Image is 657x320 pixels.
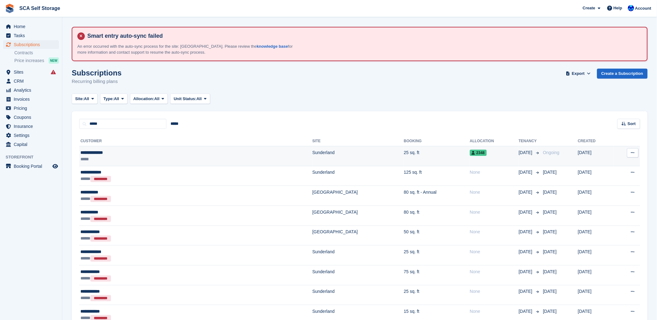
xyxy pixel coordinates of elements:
[14,131,51,140] span: Settings
[519,269,534,275] span: [DATE]
[614,5,622,11] span: Help
[519,189,534,196] span: [DATE]
[578,166,614,186] td: [DATE]
[14,68,51,76] span: Sites
[470,229,519,235] div: None
[404,136,470,146] th: Booking
[14,95,51,104] span: Invoices
[3,140,59,149] a: menu
[14,86,51,95] span: Analytics
[312,166,404,186] td: Sunderland
[3,122,59,131] a: menu
[578,136,614,146] th: Created
[312,206,404,225] td: [GEOGRAPHIC_DATA]
[543,309,557,314] span: [DATE]
[404,146,470,166] td: 25 sq. ft
[114,96,119,102] span: All
[14,31,51,40] span: Tasks
[519,136,541,146] th: Tenancy
[470,209,519,216] div: None
[470,269,519,275] div: None
[404,186,470,206] td: 80 sq. ft - Annual
[72,78,122,85] p: Recurring billing plans
[3,86,59,95] a: menu
[14,162,51,171] span: Booking Portal
[543,289,557,294] span: [DATE]
[3,162,59,171] a: menu
[154,96,160,102] span: All
[312,245,404,265] td: Sunderland
[170,94,210,104] button: Unit Status: All
[6,154,62,160] span: Storefront
[3,131,59,140] a: menu
[470,189,519,196] div: None
[628,5,634,11] img: Kelly Neesham
[583,5,595,11] span: Create
[312,136,404,146] th: Site
[404,166,470,186] td: 125 sq. ft
[312,225,404,245] td: [GEOGRAPHIC_DATA]
[543,269,557,274] span: [DATE]
[14,40,51,49] span: Subscriptions
[51,70,56,75] i: Smart entry sync failures have occurred
[470,249,519,255] div: None
[174,96,196,102] span: Unit Status:
[79,136,312,146] th: Customer
[14,122,51,131] span: Insurance
[312,186,404,206] td: [GEOGRAPHIC_DATA]
[72,94,98,104] button: Site: All
[635,5,651,12] span: Account
[404,265,470,285] td: 75 sq. ft
[3,68,59,76] a: menu
[578,285,614,305] td: [DATE]
[104,96,114,102] span: Type:
[312,285,404,305] td: Sunderland
[5,4,14,13] img: stora-icon-8386f47178a22dfd0bd8f6a31ec36ba5ce8667c1dd55bd0f319d3a0aa187defe.svg
[543,229,557,234] span: [DATE]
[543,150,560,155] span: Ongoing
[578,186,614,206] td: [DATE]
[14,140,51,149] span: Capital
[470,150,487,156] span: 2348
[14,77,51,85] span: CRM
[578,146,614,166] td: [DATE]
[100,94,128,104] button: Type: All
[543,249,557,254] span: [DATE]
[470,169,519,176] div: None
[130,94,168,104] button: Allocation: All
[519,229,534,235] span: [DATE]
[312,265,404,285] td: Sunderland
[85,32,642,40] h4: Smart entry auto-sync failed
[404,285,470,305] td: 25 sq. ft
[133,96,154,102] span: Allocation:
[3,113,59,122] a: menu
[77,43,296,56] p: An error occurred with the auto-sync process for the site: [GEOGRAPHIC_DATA]. Please review the f...
[14,22,51,31] span: Home
[312,146,404,166] td: Sunderland
[565,69,592,79] button: Export
[519,288,534,295] span: [DATE]
[578,206,614,225] td: [DATE]
[75,96,84,102] span: Site:
[628,121,636,127] span: Sort
[578,225,614,245] td: [DATE]
[17,3,63,13] a: SCA Self Storage
[3,22,59,31] a: menu
[404,206,470,225] td: 80 sq. ft
[72,69,122,77] h1: Subscriptions
[257,44,288,49] a: knowledge base
[14,50,59,56] a: Contracts
[14,113,51,122] span: Coupons
[3,77,59,85] a: menu
[404,245,470,265] td: 25 sq. ft
[519,308,534,315] span: [DATE]
[3,31,59,40] a: menu
[597,69,648,79] a: Create a Subscription
[470,288,519,295] div: None
[519,209,534,216] span: [DATE]
[14,57,59,64] a: Price increases NEW
[404,225,470,245] td: 50 sq. ft
[519,169,534,176] span: [DATE]
[543,210,557,215] span: [DATE]
[470,136,519,146] th: Allocation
